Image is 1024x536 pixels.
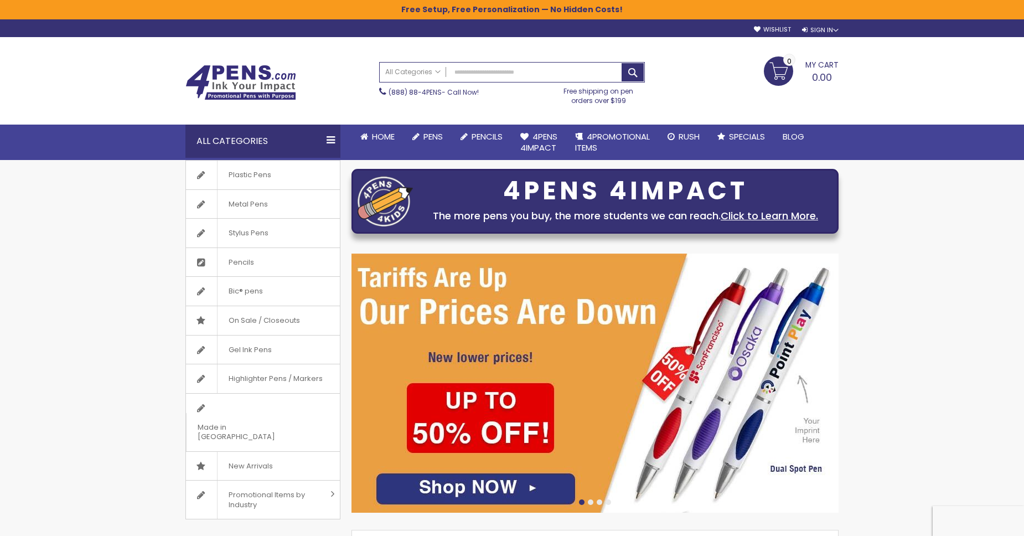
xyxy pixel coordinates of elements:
[783,131,804,142] span: Blog
[520,131,557,153] span: 4Pens 4impact
[933,506,1024,536] iframe: Google Customer Reviews
[552,83,645,105] div: Free shipping on pen orders over $199
[186,394,340,451] a: Made in [GEOGRAPHIC_DATA]
[418,208,832,224] div: The more pens you buy, the more students we can reach.
[186,190,340,219] a: Metal Pens
[802,26,839,34] div: Sign In
[389,87,479,97] span: - Call Now!
[217,161,282,189] span: Plastic Pens
[351,254,839,513] img: /cheap-promotional-products.html
[217,248,265,277] span: Pencils
[721,209,818,223] a: Click to Learn More.
[774,125,813,149] a: Blog
[404,125,452,149] a: Pens
[217,481,327,519] span: Promotional Items by Industry
[186,248,340,277] a: Pencils
[217,219,280,248] span: Stylus Pens
[217,336,283,364] span: Gel Ink Pens
[389,87,442,97] a: (888) 88-4PENS
[812,70,832,84] span: 0.00
[217,277,274,306] span: Bic® pens
[186,277,340,306] a: Bic® pens
[452,125,511,149] a: Pencils
[217,364,334,393] span: Highlighter Pens / Markers
[764,56,839,84] a: 0.00 0
[679,131,700,142] span: Rush
[217,190,279,219] span: Metal Pens
[186,452,340,481] a: New Arrivals
[186,364,340,393] a: Highlighter Pens / Markers
[358,176,413,226] img: four_pen_logo.png
[472,131,503,142] span: Pencils
[754,25,791,34] a: Wishlist
[186,336,340,364] a: Gel Ink Pens
[729,131,765,142] span: Specials
[186,413,312,451] span: Made in [GEOGRAPHIC_DATA]
[575,131,650,153] span: 4PROMOTIONAL ITEMS
[186,161,340,189] a: Plastic Pens
[385,68,441,76] span: All Categories
[418,179,832,203] div: 4PENS 4IMPACT
[217,306,311,335] span: On Sale / Closeouts
[186,219,340,248] a: Stylus Pens
[185,65,296,100] img: 4Pens Custom Pens and Promotional Products
[787,56,792,66] span: 0
[511,125,566,161] a: 4Pens4impact
[423,131,443,142] span: Pens
[659,125,708,149] a: Rush
[186,481,340,519] a: Promotional Items by Industry
[372,131,395,142] span: Home
[566,125,659,161] a: 4PROMOTIONALITEMS
[351,125,404,149] a: Home
[186,306,340,335] a: On Sale / Closeouts
[185,125,340,158] div: All Categories
[708,125,774,149] a: Specials
[380,63,446,81] a: All Categories
[217,452,284,481] span: New Arrivals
